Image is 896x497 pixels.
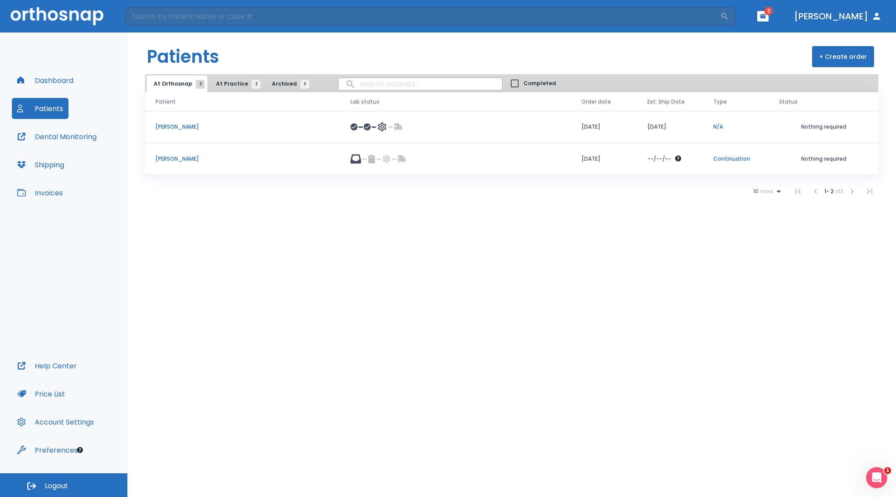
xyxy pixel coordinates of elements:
button: Dashboard [12,70,79,91]
button: Price List [12,383,70,404]
span: Logout [45,481,68,491]
span: Patient [155,98,176,106]
span: 1 - 2 [824,187,835,195]
button: [PERSON_NAME] [791,8,885,24]
button: Invoices [12,182,68,203]
button: Account Settings [12,411,99,432]
span: Order date [582,98,611,106]
td: [DATE] [637,111,703,143]
button: Patients [12,98,69,119]
div: The date will be available after approving treatment plan [647,155,692,163]
input: search [339,76,502,93]
td: [DATE] [571,111,637,143]
span: At Practice [216,80,256,88]
img: Orthosnap [11,7,104,25]
span: Status [779,98,798,106]
p: Continuation [713,155,758,163]
span: 1 [884,467,891,474]
span: Archived [272,80,305,88]
p: Nothing required [779,123,868,131]
span: Type [713,98,727,106]
span: 3 [764,7,773,15]
span: 3 [300,80,309,89]
div: Tooltip anchor [76,446,84,454]
input: Search by Patient Name or Case # [126,7,720,25]
span: 2 [252,80,260,89]
button: Help Center [12,355,82,376]
button: + Create order [812,46,874,67]
p: Nothing required [779,155,868,163]
span: Lab status [350,98,379,106]
iframe: Intercom live chat [866,467,887,488]
button: Dental Monitoring [12,126,102,147]
span: At Orthosnap [154,80,200,88]
span: rows [759,188,773,194]
span: Completed [524,79,556,87]
span: Est. Ship Date [647,98,685,106]
p: [PERSON_NAME] [155,155,329,163]
button: Shipping [12,154,69,175]
button: Preferences [12,439,83,461]
span: 2 [196,80,205,89]
h1: Patients [147,43,219,70]
p: --/--/-- [647,155,671,163]
div: tabs [147,76,314,92]
span: 10 [753,188,759,194]
p: N/A [713,123,758,131]
td: [DATE] [571,143,637,175]
p: [PERSON_NAME] [155,123,329,131]
span: of 2 [835,187,843,195]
